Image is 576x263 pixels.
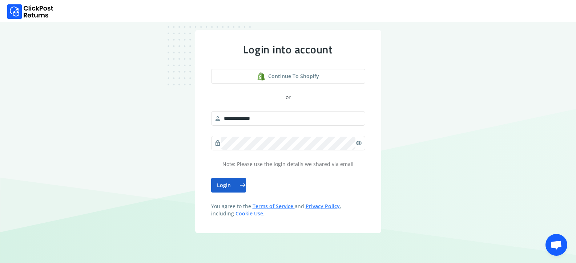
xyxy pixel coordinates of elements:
[235,210,265,217] a: Cookie Use.
[214,138,221,148] span: lock
[253,203,295,210] a: Terms of Service
[7,4,53,19] img: Logo
[268,73,319,80] span: Continue to shopify
[239,180,246,190] span: east
[214,113,221,124] span: person
[211,178,246,193] button: Login east
[257,72,265,81] img: shopify logo
[211,43,365,56] div: Login into account
[306,203,340,210] a: Privacy Policy
[211,161,365,168] p: Note: Please use the login details we shared via email
[211,203,365,217] span: You agree to the and , including
[211,69,365,84] button: Continue to shopify
[545,234,567,256] a: Chat abierto
[355,138,362,148] span: visibility
[211,69,365,84] a: shopify logoContinue to shopify
[211,94,365,101] div: or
